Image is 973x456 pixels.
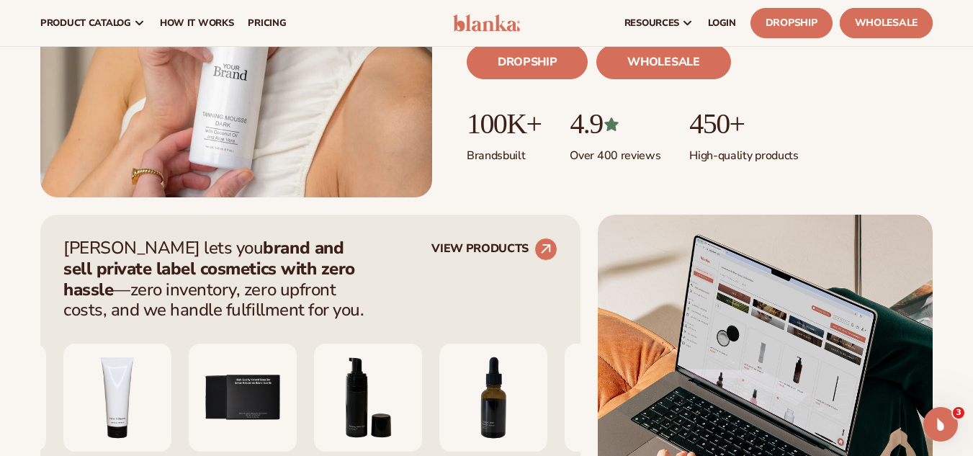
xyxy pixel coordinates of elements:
[40,17,131,29] span: product catalog
[953,407,964,419] span: 3
[624,17,679,29] span: resources
[708,17,736,29] span: LOGIN
[596,45,730,79] a: WHOLESALE
[453,14,521,32] img: logo
[189,344,297,452] img: Nature bar of soap.
[750,8,833,38] a: Dropship
[689,140,798,164] p: High-quality products
[467,140,541,164] p: Brands built
[840,8,933,38] a: Wholesale
[248,17,286,29] span: pricing
[467,45,588,79] a: DROPSHIP
[570,108,660,140] p: 4.9
[63,238,373,321] p: [PERSON_NAME] lets you —zero inventory, zero upfront costs, and we handle fulfillment for you.
[565,344,673,452] img: Luxury cream lipstick.
[689,108,798,140] p: 450+
[570,140,660,164] p: Over 400 reviews
[439,344,547,452] img: Collagen and retinol serum.
[314,344,422,452] img: Foaming beard wash.
[160,17,234,29] span: How It Works
[923,407,958,442] iframe: Intercom live chat
[467,108,541,140] p: 100K+
[431,238,557,261] a: VIEW PRODUCTS
[63,344,171,452] img: Vitamin c cleanser.
[63,236,355,301] strong: brand and sell private label cosmetics with zero hassle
